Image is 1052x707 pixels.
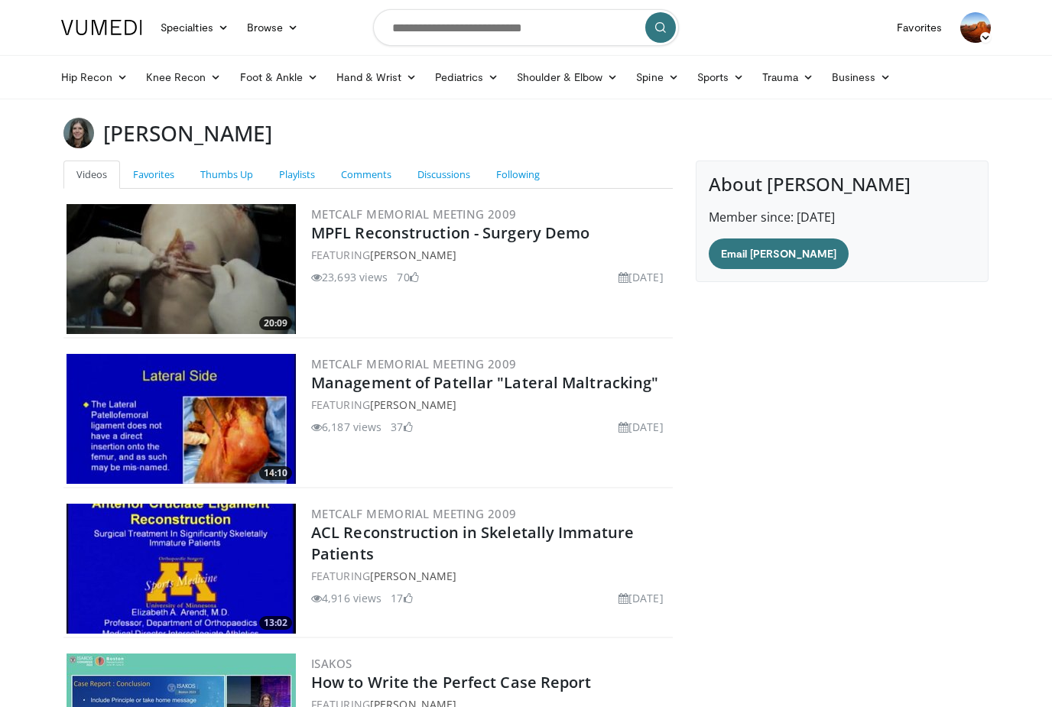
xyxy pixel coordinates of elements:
[120,161,187,189] a: Favorites
[327,62,426,92] a: Hand & Wrist
[311,522,634,564] a: ACL Reconstruction in Skeletally Immature Patients
[61,20,142,35] img: VuMedi Logo
[52,62,137,92] a: Hip Recon
[311,506,517,521] a: Metcalf Memorial Meeting 2009
[688,62,754,92] a: Sports
[67,204,296,334] img: aren_3.png.300x170_q85_crop-smart_upscale.jpg
[311,672,592,692] a: How to Write the Perfect Case Report
[311,206,517,222] a: Metcalf Memorial Meeting 2009
[67,354,296,484] img: aren_0_3.png.300x170_q85_crop-smart_upscale.jpg
[311,372,658,393] a: Management of Patellar "Lateral Maltracking"
[404,161,483,189] a: Discussions
[103,118,272,148] h3: [PERSON_NAME]
[709,238,849,269] a: Email [PERSON_NAME]
[823,62,901,92] a: Business
[888,12,951,43] a: Favorites
[259,316,292,330] span: 20:09
[187,161,266,189] a: Thumbs Up
[391,590,412,606] li: 17
[238,12,308,43] a: Browse
[311,568,670,584] div: FEATURING
[370,248,456,262] a: [PERSON_NAME]
[619,269,664,285] li: [DATE]
[397,269,418,285] li: 70
[311,222,589,243] a: MPFL Reconstruction - Surgery Demo
[311,269,388,285] li: 23,693 views
[370,397,456,412] a: [PERSON_NAME]
[67,504,296,634] img: 640841_3.png.300x170_q85_crop-smart_upscale.jpg
[67,204,296,334] a: 20:09
[753,62,823,92] a: Trauma
[483,161,553,189] a: Following
[63,118,94,148] img: Avatar
[426,62,508,92] a: Pediatrics
[151,12,238,43] a: Specialties
[311,419,382,435] li: 6,187 views
[619,590,664,606] li: [DATE]
[311,656,352,671] a: ISAKOS
[627,62,687,92] a: Spine
[259,616,292,630] span: 13:02
[63,161,120,189] a: Videos
[370,569,456,583] a: [PERSON_NAME]
[311,590,382,606] li: 4,916 views
[709,174,976,196] h4: About [PERSON_NAME]
[391,419,412,435] li: 37
[266,161,328,189] a: Playlists
[137,62,231,92] a: Knee Recon
[259,466,292,480] span: 14:10
[311,247,670,263] div: FEATURING
[67,504,296,634] a: 13:02
[328,161,404,189] a: Comments
[311,397,670,413] div: FEATURING
[67,354,296,484] a: 14:10
[373,9,679,46] input: Search topics, interventions
[709,208,976,226] p: Member since: [DATE]
[960,12,991,43] img: Avatar
[311,356,517,371] a: Metcalf Memorial Meeting 2009
[231,62,328,92] a: Foot & Ankle
[619,419,664,435] li: [DATE]
[508,62,627,92] a: Shoulder & Elbow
